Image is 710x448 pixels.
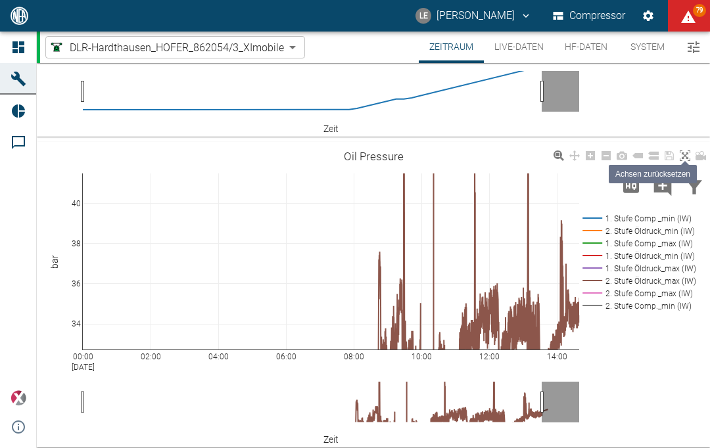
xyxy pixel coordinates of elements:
button: Zeitraum [419,32,484,63]
div: LE [415,8,431,24]
button: Live-Daten [484,32,554,63]
span: DLR-Hardthausen_HOFER_862054/3_XImobile [70,40,284,55]
button: HF-Daten [554,32,618,63]
a: DLR-Hardthausen_HOFER_862054/3_XImobile [49,39,284,55]
button: System [618,32,677,63]
span: 79 [693,4,706,17]
button: lucas.eissen@neuman-esser.com [414,4,534,28]
text: 1. Stufe Öldruck_max (IW) [605,264,696,273]
img: logo [9,7,30,24]
button: Einstellungen [636,4,660,28]
button: Compressor [550,4,628,28]
button: Kommentar hinzufügen [647,169,678,203]
button: Daten filtern [678,169,710,203]
button: Menü umschalten [682,36,705,58]
img: Xplore Logo [11,390,26,406]
span: Hohe Auflösung [615,179,647,191]
text: 2. Stufe Öldruck_max (IW) [605,277,696,286]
